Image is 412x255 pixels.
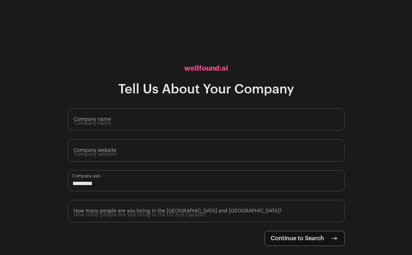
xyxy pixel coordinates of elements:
[271,234,324,243] span: Continue to Search
[184,63,228,74] h2: wellfound:ai
[118,82,294,97] h1: Tell Us About Your Company
[68,200,345,222] input: How many people are you hiring in the US and Canada?
[68,139,345,162] input: Company website
[68,108,345,131] input: Company name
[265,231,345,246] button: Continue to Search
